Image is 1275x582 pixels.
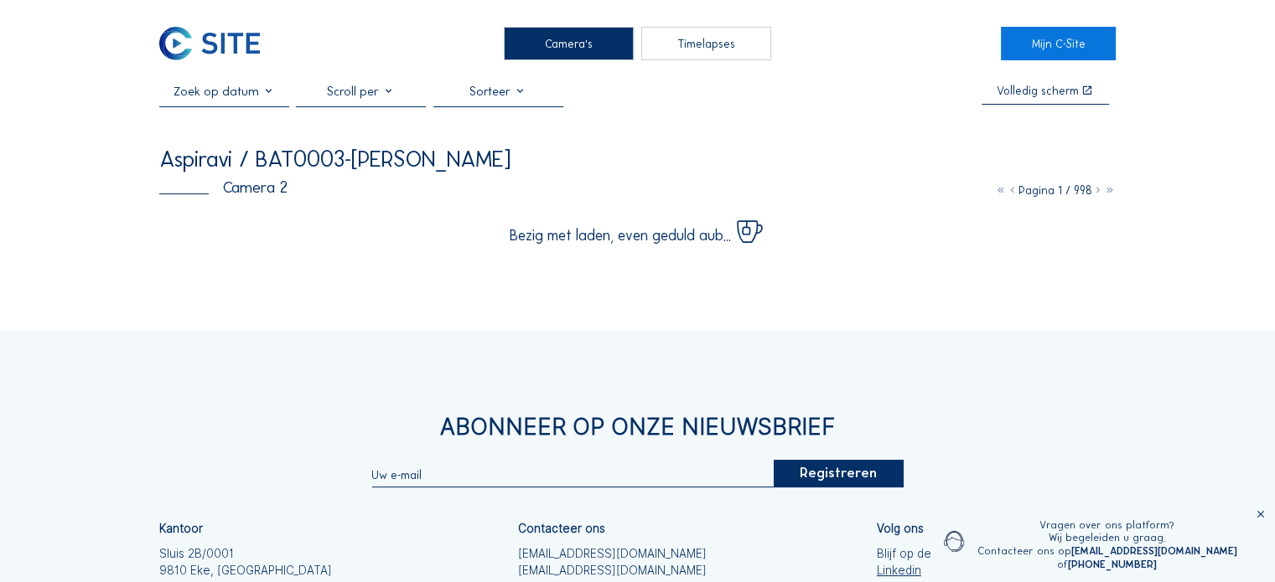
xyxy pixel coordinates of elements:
div: of [977,558,1236,571]
div: Registreren [773,460,903,487]
a: [EMAIL_ADDRESS][DOMAIN_NAME] [518,545,707,562]
div: Volg ons [877,523,924,535]
div: Contacteer ons op [977,544,1236,558]
div: Contacteer ons [518,523,605,535]
div: Aspiravi / BAT0003-[PERSON_NAME] [159,147,511,170]
input: Uw e-mail [371,467,773,482]
a: C-SITE Logo [159,27,274,60]
div: Wij begeleiden u graag. [977,531,1236,544]
img: operator [944,518,965,565]
div: Timelapses [641,27,771,60]
div: Vragen over ons platform? [977,518,1236,532]
img: C-SITE Logo [159,27,259,60]
a: [EMAIL_ADDRESS][DOMAIN_NAME] [1070,544,1236,557]
input: Zoek op datum 󰅀 [159,84,289,99]
div: Abonneer op onze nieuwsbrief [159,415,1116,438]
a: [PHONE_NUMBER] [1068,558,1157,570]
a: Linkedin [877,562,993,579]
div: Volledig scherm [997,85,1079,97]
span: Bezig met laden, even geduld aub... [510,229,731,244]
a: [EMAIL_ADDRESS][DOMAIN_NAME] [518,562,707,579]
div: Kantoor [159,523,203,535]
a: Mijn C-Site [1001,27,1116,60]
div: Camera 2 [159,180,288,196]
span: Pagina 1 / 998 [1018,183,1092,198]
div: Camera's [504,27,634,60]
